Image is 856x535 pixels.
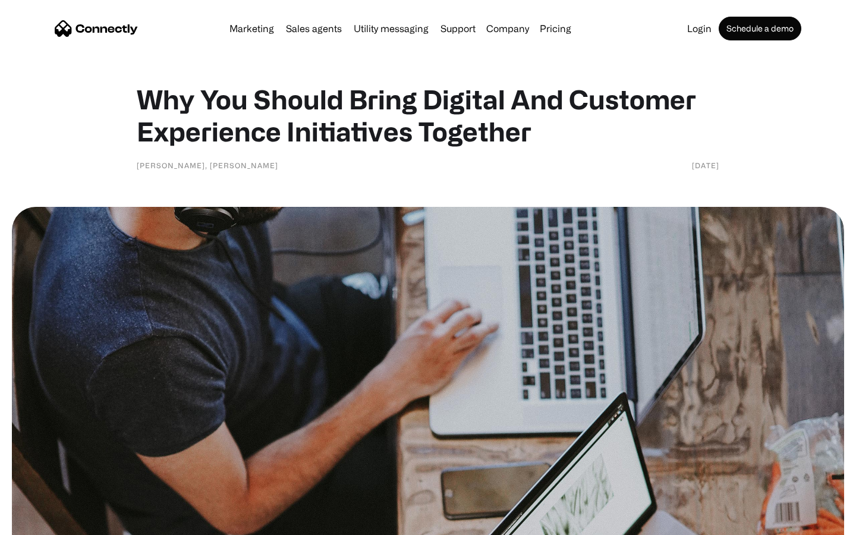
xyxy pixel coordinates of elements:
[12,514,71,531] aside: Language selected: English
[692,159,719,171] div: [DATE]
[225,24,279,33] a: Marketing
[137,159,278,171] div: [PERSON_NAME], [PERSON_NAME]
[281,24,347,33] a: Sales agents
[349,24,433,33] a: Utility messaging
[486,20,529,37] div: Company
[535,24,576,33] a: Pricing
[682,24,716,33] a: Login
[436,24,480,33] a: Support
[24,514,71,531] ul: Language list
[719,17,801,40] a: Schedule a demo
[137,83,719,147] h1: Why You Should Bring Digital And Customer Experience Initiatives Together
